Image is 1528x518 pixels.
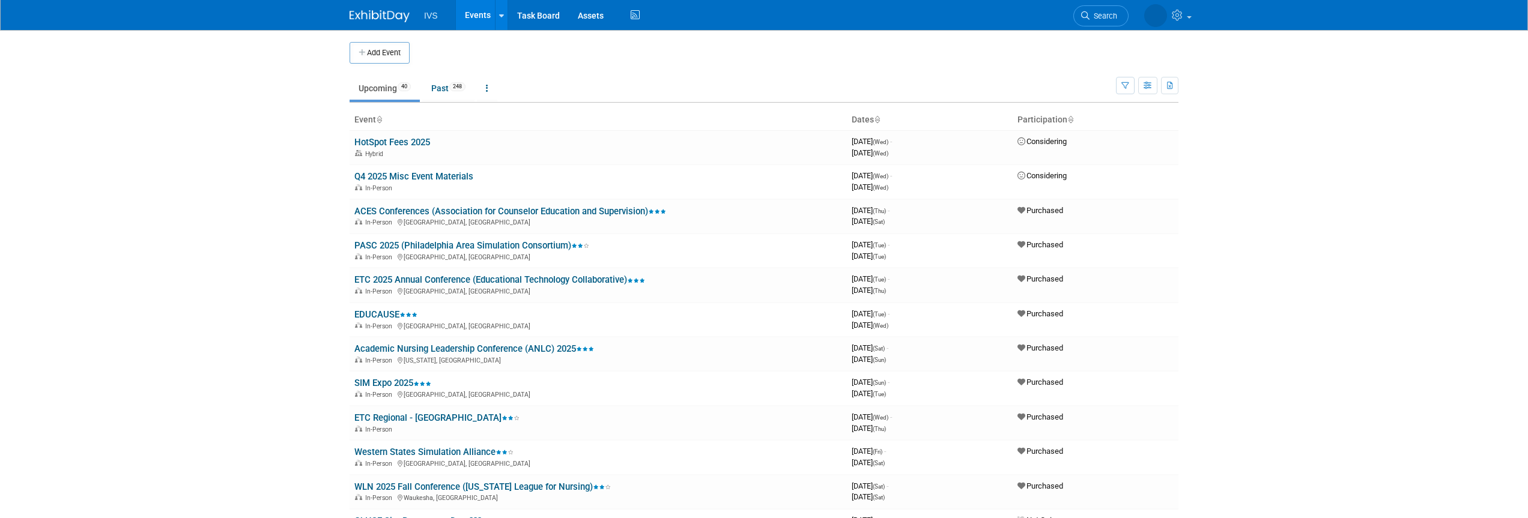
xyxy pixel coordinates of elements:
div: [GEOGRAPHIC_DATA], [GEOGRAPHIC_DATA] [354,217,842,226]
a: Search [1073,5,1129,26]
span: - [888,206,890,215]
span: In-Person [365,426,396,433]
span: Purchased [1017,447,1063,456]
span: Purchased [1017,343,1063,352]
span: Purchased [1017,309,1063,318]
span: (Wed) [873,184,888,191]
a: PASC 2025 (Philadelphia Area Simulation Consortium) [354,240,589,251]
a: ACES Conferences (Association for Counselor Education and Supervision) [354,206,666,217]
img: In-Person Event [355,357,362,363]
span: (Sun) [873,379,886,386]
img: ExhibitDay [350,10,410,22]
span: (Wed) [873,173,888,179]
a: SIM Expo 2025 [354,378,431,388]
span: Hybrid [365,150,387,158]
span: (Tue) [873,311,886,318]
span: - [890,137,892,146]
div: [GEOGRAPHIC_DATA], [GEOGRAPHIC_DATA] [354,286,842,295]
span: - [888,378,890,387]
span: Purchased [1017,481,1063,490]
span: (Thu) [873,288,886,294]
span: - [884,447,886,456]
span: 40 [398,82,411,91]
span: (Wed) [873,150,888,157]
span: [DATE] [852,206,890,215]
span: [DATE] [852,321,888,330]
a: ETC 2025 Annual Conference (Educational Technology Collaborative) [354,274,645,285]
span: In-Person [365,288,396,295]
span: [DATE] [852,412,892,421]
span: [DATE] [852,148,888,157]
span: (Thu) [873,208,886,214]
a: ETC Regional - [GEOGRAPHIC_DATA] [354,412,520,423]
span: (Sat) [873,483,885,490]
span: [DATE] [852,458,885,467]
a: Western States Simulation Alliance [354,447,514,457]
span: Purchased [1017,274,1063,283]
span: IVS [424,11,438,20]
a: Upcoming40 [350,77,420,100]
span: [DATE] [852,274,890,283]
span: (Tue) [873,391,886,397]
span: [DATE] [852,389,886,398]
span: In-Person [365,253,396,261]
span: Purchased [1017,206,1063,215]
span: [DATE] [852,355,886,364]
div: [GEOGRAPHIC_DATA], [GEOGRAPHIC_DATA] [354,458,842,468]
span: (Sat) [873,460,885,466]
span: [DATE] [852,309,890,318]
div: [US_STATE], [GEOGRAPHIC_DATA] [354,355,842,364]
span: In-Person [365,460,396,468]
img: In-Person Event [355,253,362,259]
span: (Fri) [873,448,882,455]
span: In-Person [365,494,396,502]
span: (Tue) [873,276,886,283]
span: (Tue) [873,253,886,260]
a: HotSpot Fees 2025 [354,137,430,148]
span: - [890,171,892,180]
th: Participation [1013,110,1178,130]
img: Hybrid Event [355,150,362,156]
img: In-Person Event [355,494,362,500]
th: Dates [847,110,1013,130]
a: Past248 [422,77,474,100]
button: Add Event [350,42,410,64]
div: [GEOGRAPHIC_DATA], [GEOGRAPHIC_DATA] [354,251,842,261]
span: [DATE] [852,286,886,295]
img: In-Person Event [355,184,362,190]
span: [DATE] [852,251,886,261]
span: (Sat) [873,494,885,501]
span: Purchased [1017,378,1063,387]
a: Sort by Event Name [376,115,382,124]
img: In-Person Event [355,218,362,224]
span: Purchased [1017,240,1063,249]
img: In-Person Event [355,288,362,294]
div: [GEOGRAPHIC_DATA], [GEOGRAPHIC_DATA] [354,321,842,330]
span: Considering [1017,171,1067,180]
span: - [887,343,888,352]
a: WLN 2025 Fall Conference ([US_STATE] League for Nursing) [354,481,611,492]
span: 248 [449,82,465,91]
span: - [888,274,890,283]
span: In-Person [365,357,396,364]
span: [DATE] [852,447,886,456]
span: Considering [1017,137,1067,146]
span: (Wed) [873,139,888,145]
span: (Sun) [873,357,886,363]
img: In-Person Event [355,391,362,397]
span: [DATE] [852,343,888,352]
span: (Sat) [873,345,885,352]
span: - [888,309,890,318]
span: [DATE] [852,171,892,180]
span: (Wed) [873,414,888,421]
span: In-Person [365,218,396,226]
span: (Thu) [873,426,886,432]
img: In-Person Event [355,322,362,328]
span: [DATE] [852,137,892,146]
span: (Sat) [873,218,885,225]
span: [DATE] [852,424,886,433]
span: - [890,412,892,421]
span: Search [1090,11,1117,20]
span: (Tue) [873,242,886,248]
span: In-Person [365,184,396,192]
